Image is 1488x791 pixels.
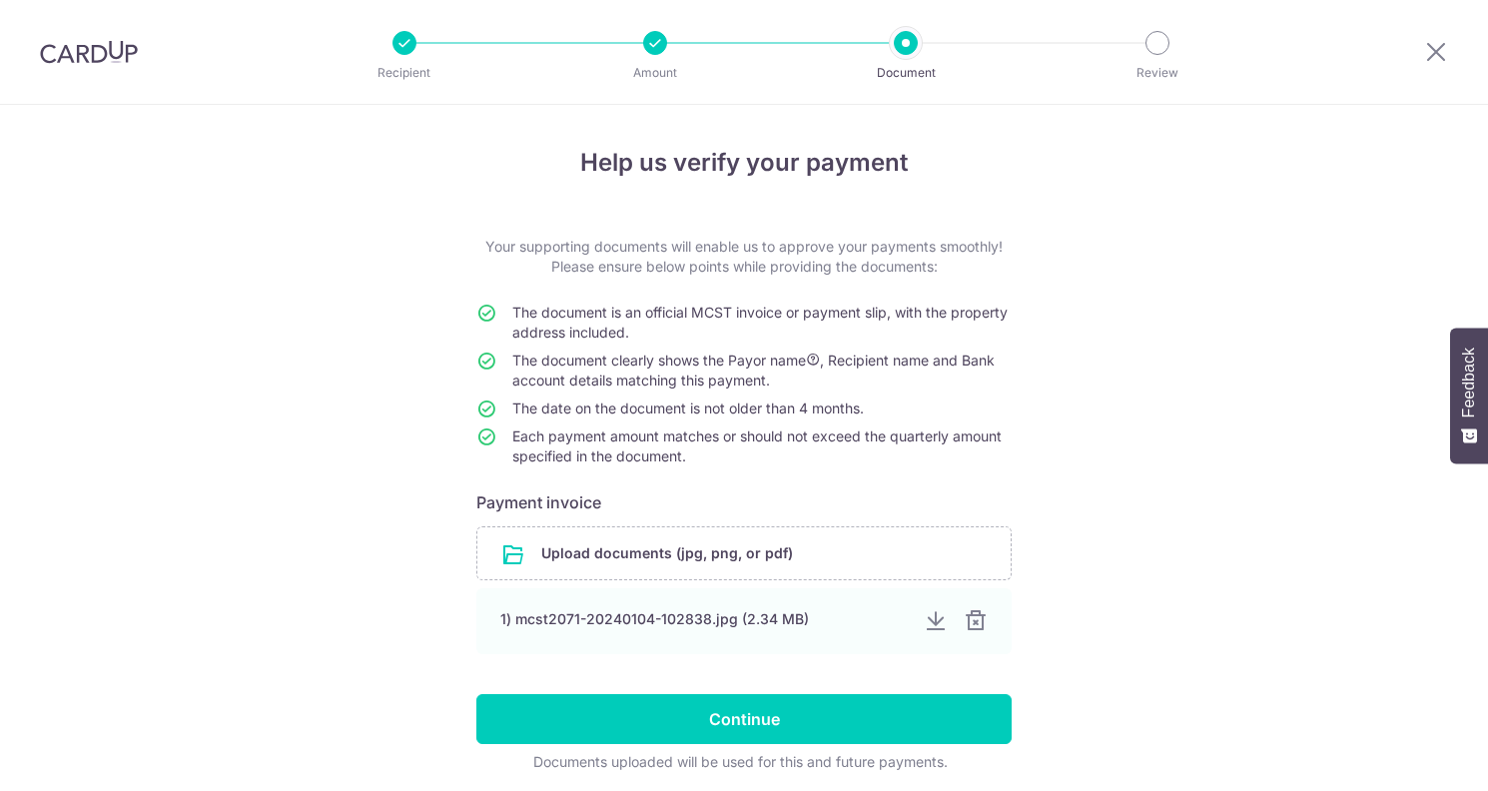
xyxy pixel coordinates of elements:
[1450,328,1488,463] button: Feedback - Show survey
[512,304,1008,341] span: The document is an official MCST invoice or payment slip, with the property address included.
[476,526,1012,580] div: Upload documents (jpg, png, or pdf)
[512,427,1002,464] span: Each payment amount matches or should not exceed the quarterly amount specified in the document.
[476,490,1012,514] h6: Payment invoice
[581,63,729,83] p: Amount
[832,63,980,83] p: Document
[476,752,1004,772] div: Documents uploaded will be used for this and future payments.
[476,237,1012,277] p: Your supporting documents will enable us to approve your payments smoothly! Please ensure below p...
[476,145,1012,181] h4: Help us verify your payment
[512,352,995,389] span: The document clearly shows the Payor name , Recipient name and Bank account details matching this...
[512,399,864,416] span: The date on the document is not older than 4 months.
[476,694,1012,744] input: Continue
[1460,348,1478,417] span: Feedback
[40,40,138,64] img: CardUp
[331,63,478,83] p: Recipient
[500,609,908,629] div: 1) mcst2071-20240104-102838.jpg (2.34 MB)
[1084,63,1231,83] p: Review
